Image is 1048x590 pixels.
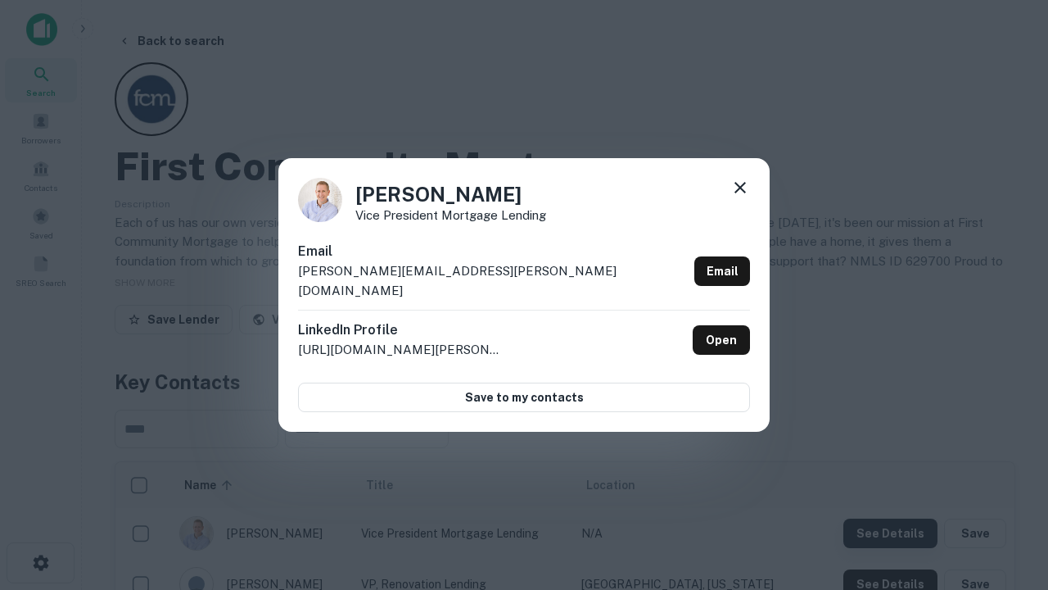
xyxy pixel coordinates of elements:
a: Open [693,325,750,355]
p: [URL][DOMAIN_NAME][PERSON_NAME] [298,340,503,360]
h6: LinkedIn Profile [298,320,503,340]
h4: [PERSON_NAME] [355,179,546,209]
img: 1520878720083 [298,178,342,222]
iframe: Chat Widget [966,406,1048,485]
h6: Email [298,242,688,261]
a: Email [694,256,750,286]
button: Save to my contacts [298,383,750,412]
p: [PERSON_NAME][EMAIL_ADDRESS][PERSON_NAME][DOMAIN_NAME] [298,261,688,300]
p: Vice President Mortgage Lending [355,209,546,221]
